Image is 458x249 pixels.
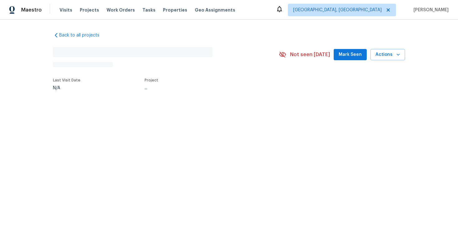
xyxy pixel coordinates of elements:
span: Mark Seen [339,51,362,59]
span: Geo Assignments [195,7,235,13]
span: Visits [60,7,72,13]
button: Actions [370,49,405,61]
span: [PERSON_NAME] [411,7,449,13]
a: Back to all projects [53,32,113,38]
span: Not seen [DATE] [290,51,330,58]
span: Last Visit Date [53,78,80,82]
span: Tasks [142,8,155,12]
span: Properties [163,7,187,13]
div: N/A [53,86,80,90]
span: Maestro [21,7,42,13]
div: ... [145,86,264,90]
span: Work Orders [107,7,135,13]
button: Mark Seen [334,49,367,61]
span: Project [145,78,158,82]
span: Actions [375,51,400,59]
span: Projects [80,7,99,13]
span: [GEOGRAPHIC_DATA], [GEOGRAPHIC_DATA] [293,7,382,13]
